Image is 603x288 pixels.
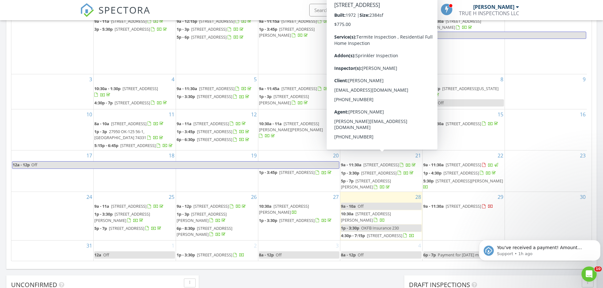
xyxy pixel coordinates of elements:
a: 9a - 12p [STREET_ADDRESS] [177,203,247,209]
a: 9a - 11a [STREET_ADDRESS] [94,203,165,209]
a: 9a - 11:30a [STREET_ADDRESS] [177,86,253,91]
span: [STREET_ADDRESS] [443,170,479,176]
span: 1p - 3:45p [259,26,277,32]
div: [PERSON_NAME] [473,4,514,10]
a: 1p - 3:45p [STREET_ADDRESS] [259,169,333,175]
a: 9a - 11:30a [STREET_ADDRESS][PERSON_NAME] [423,18,481,30]
td: Go to September 5, 2025 [423,241,505,261]
span: 27950 OK-125 56-1, [GEOGRAPHIC_DATA] 74331 [94,129,146,140]
td: Go to July 31, 2025 [340,7,423,74]
span: [STREET_ADDRESS] [109,225,144,231]
a: 4:30p - 5:30p [STREET_ADDRESS] [341,101,422,108]
td: Go to August 2, 2025 [505,7,587,74]
span: 5p - 7:45p [341,60,359,66]
span: 1p - 3p [177,211,189,217]
a: 1p - 3:30p [STREET_ADDRESS] [177,251,257,259]
span: [STREET_ADDRESS][PERSON_NAME] [177,211,227,223]
a: 9a - 11:30a [STREET_ADDRESS] [423,162,499,168]
span: 1p - 3:30p [341,121,359,126]
a: 9a - 11:30a [STREET_ADDRESS][PERSON_NAME] [423,18,504,31]
span: 9a - 11a [94,203,109,209]
a: 1p - 3:45p [STREET_ADDRESS][PERSON_NAME] [259,26,340,39]
a: 1p - 3:45p [STREET_ADDRESS] [177,128,257,136]
a: Go to August 12, 2025 [250,109,258,119]
a: 9a - 12:15p [STREET_ADDRESS] [177,18,253,24]
td: Go to August 21, 2025 [340,150,423,192]
span: 10:30a - 11a [259,121,282,126]
span: [STREET_ADDRESS] [361,170,397,176]
a: 9a - 11a [STREET_ADDRESS] [94,18,165,24]
a: Go to August 4, 2025 [170,74,176,84]
p: Message from Support, sent 1h ago [21,24,116,30]
a: 1p - 3:45p [STREET_ADDRESS] [177,129,250,134]
span: 12p - 2:30p [341,93,361,99]
span: [STREET_ADDRESS] [197,129,232,134]
span: [STREET_ADDRESS] [361,121,397,126]
a: Go to August 30, 2025 [579,192,587,202]
span: [STREET_ADDRESS] [111,203,147,209]
a: Go to August 7, 2025 [417,74,422,84]
td: Go to August 20, 2025 [258,150,340,192]
td: Go to August 11, 2025 [94,109,176,150]
span: [STREET_ADDRESS][PERSON_NAME] [341,60,397,72]
a: Go to August 10, 2025 [85,109,93,119]
a: Go to August 31, 2025 [85,241,93,251]
a: 6p - 8:30p [STREET_ADDRESS][PERSON_NAME] [177,225,232,237]
span: 11a - 12p [423,86,440,91]
span: [STREET_ADDRESS] [367,101,402,107]
span: [STREET_ADDRESS] [199,86,235,91]
a: Go to September 4, 2025 [417,241,422,251]
a: 5p - 7p [STREET_ADDRESS] [94,225,175,232]
span: 4:30p - 7:15p [341,233,365,238]
span: [STREET_ADDRESS] [193,203,229,209]
span: 9a - 11:30a [177,86,197,91]
td: Go to August 16, 2025 [505,109,587,150]
div: TRUE H INSPECTIONS LLC [459,10,519,16]
td: Go to July 29, 2025 [176,7,258,74]
a: Go to August 16, 2025 [579,109,587,119]
a: Go to August 27, 2025 [332,192,340,202]
span: [STREET_ADDRESS] [193,121,229,126]
span: 5p - 6p [177,34,189,40]
a: 1p - 3p 27950 OK-125 56-1, [GEOGRAPHIC_DATA] 74331 [94,129,164,140]
a: 9a - 11:15a [STREET_ADDRESS] [259,18,335,24]
span: [STREET_ADDRESS] [120,143,156,148]
a: Go to August 19, 2025 [250,150,258,161]
span: [STREET_ADDRESS][PERSON_NAME] [341,178,391,190]
span: Off [430,32,436,38]
iframe: Intercom notifications message [476,227,603,271]
a: Go to August 5, 2025 [253,74,258,84]
a: 4:30p - 5:30p [STREET_ADDRESS] [341,129,420,134]
span: 9a - 11:45a [259,86,280,91]
a: Go to August 20, 2025 [332,150,340,161]
span: 9a - 11:30a [423,203,444,209]
a: 5p - 7:45p [STREET_ADDRESS][PERSON_NAME] [341,60,397,72]
a: 5p - 7p [STREET_ADDRESS][PERSON_NAME] [341,178,391,190]
span: [STREET_ADDRESS][PERSON_NAME] [177,225,232,237]
td: Go to August 14, 2025 [340,109,423,150]
span: [STREET_ADDRESS] [197,252,232,258]
span: 6p - 6:30p [177,137,195,142]
td: Go to August 31, 2025 [11,241,94,261]
span: 5p - 7p [94,225,107,231]
td: Go to August 15, 2025 [423,109,505,150]
span: [STREET_ADDRESS] [115,26,150,32]
a: 1p - 3:30p [STREET_ADDRESS] [341,121,415,126]
div: message notification from Support, 1h ago. You've received a payment! Amount $550.00 Fee $0.00 Ne... [3,13,124,34]
a: 9a - 11:15a [STREET_ADDRESS] [259,18,340,25]
span: OKFB Insurance 230 [361,225,399,231]
span: [STREET_ADDRESS] [367,233,402,238]
span: 9a - 12:15p [177,18,197,24]
a: Go to August 25, 2025 [167,192,176,202]
a: 1p - 3:30p [STREET_ADDRESS] [341,169,422,177]
a: 5:30p [STREET_ADDRESS][PERSON_NAME] [423,178,503,190]
a: 9a - 11:30a [STREET_ADDRESS] [423,161,504,169]
a: Go to August 21, 2025 [414,150,422,161]
td: Go to August 17, 2025 [11,150,94,192]
td: Go to August 6, 2025 [258,74,340,109]
span: 12a - 12p [12,162,30,168]
td: Go to July 27, 2025 [11,7,94,74]
span: [STREET_ADDRESS] [279,169,315,175]
a: Go to September 3, 2025 [335,241,340,251]
a: 1p - 4:30p [STREET_ADDRESS] [423,169,504,177]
